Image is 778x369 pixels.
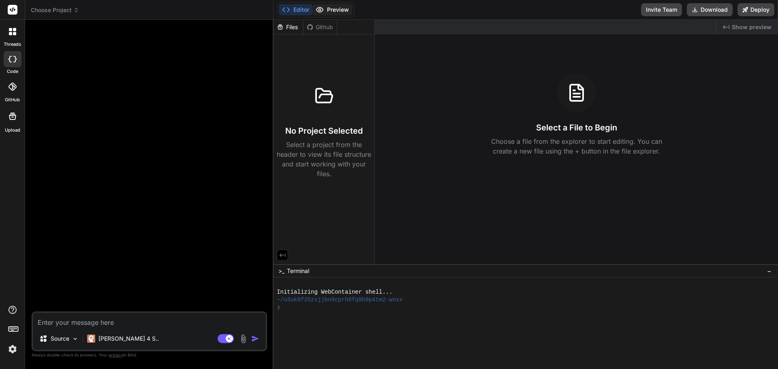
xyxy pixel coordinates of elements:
button: Invite Team [641,3,682,16]
span: ~/u3uk0f35zsjjbn9cprh6fq9h0p4tm2-wnxx [277,296,403,304]
button: − [765,264,773,277]
span: >_ [278,267,284,275]
span: − [767,267,772,275]
img: Claude 4 Sonnet [87,335,95,343]
span: Show preview [732,23,772,31]
label: threads [4,41,21,48]
img: Pick Models [72,335,79,342]
button: Download [687,3,733,16]
p: Select a project from the header to view its file structure and start working with your files. [277,140,371,179]
div: Files [274,23,303,31]
button: Editor [279,4,312,15]
label: code [7,68,18,75]
button: Preview [312,4,352,15]
button: Deploy [737,3,774,16]
img: attachment [239,334,248,343]
h3: No Project Selected [285,125,363,137]
span: Terminal [287,267,309,275]
p: Always double-check its answers. Your in Bind [32,351,267,359]
span: Initializing WebContainer shell... [277,288,393,296]
div: Github [304,23,337,31]
h3: Select a File to Begin [536,122,617,133]
label: Upload [5,127,20,134]
p: Source [51,335,69,343]
span: ❯ [277,304,281,311]
p: [PERSON_NAME] 4 S.. [98,335,159,343]
span: privacy [109,352,123,357]
img: settings [6,342,19,356]
img: icon [251,335,259,343]
span: Choose Project [31,6,79,14]
p: Choose a file from the explorer to start editing. You can create a new file using the + button in... [486,137,667,156]
label: GitHub [5,96,20,103]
